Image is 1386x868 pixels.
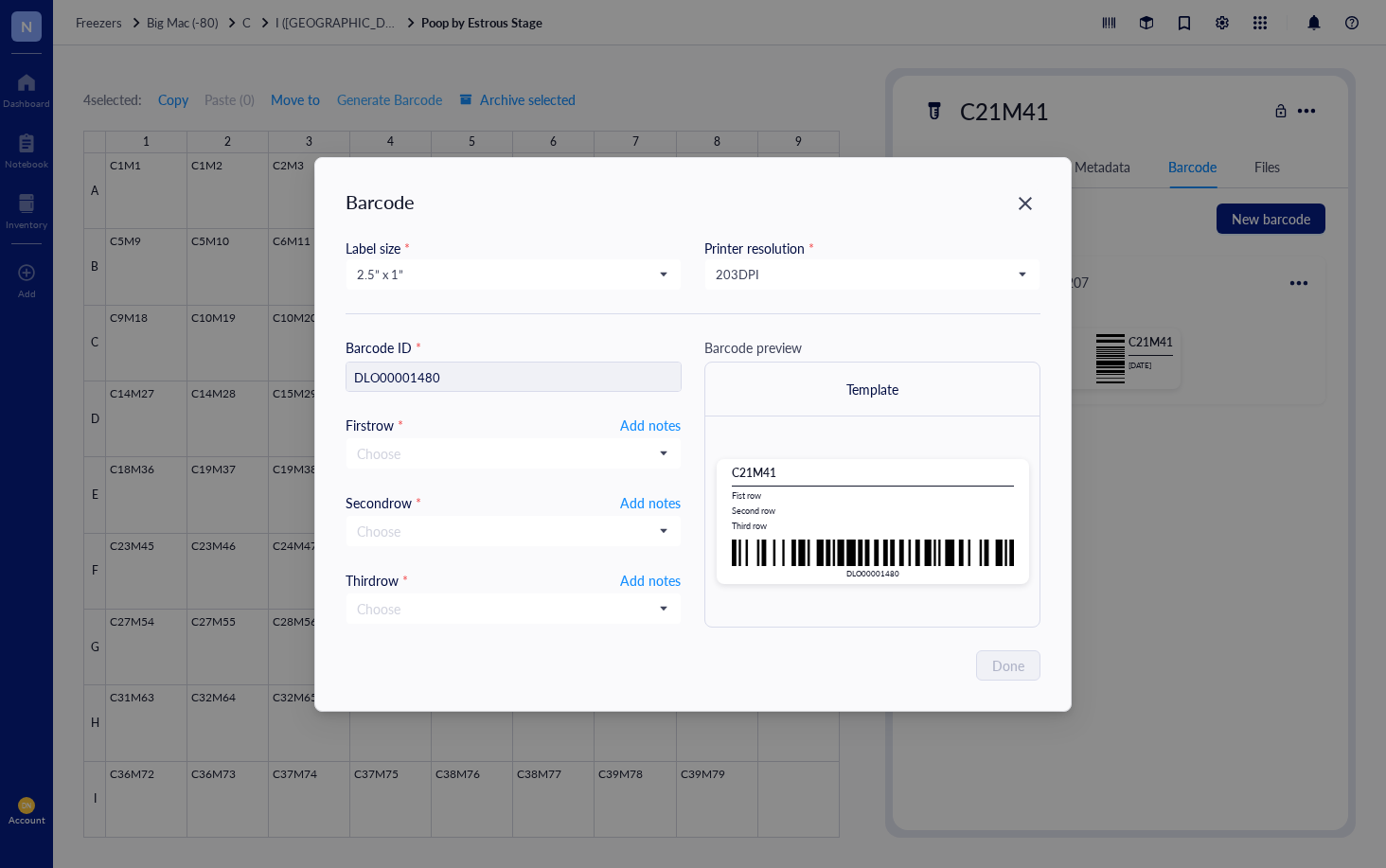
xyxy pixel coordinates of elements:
div: Barcode ID [346,337,682,358]
div: Label size [346,238,682,258]
span: Close [1010,192,1040,215]
div: Third row [346,570,408,591]
div: First row [346,415,403,435]
span: 2.5” x 1” [357,266,666,283]
div: Printer resolution [704,238,1040,258]
div: Third row [732,520,1014,531]
div: Barcode preview [704,337,1040,358]
button: Add notes [619,415,682,435]
div: Fist row [732,489,1014,501]
span: 203 DPI [716,266,1025,283]
div: DLO00001480 [732,568,1014,579]
button: Add notes [619,492,682,513]
div: Second row [732,505,1014,516]
button: Add notes [619,570,682,591]
div: Second row [346,492,421,513]
span: Add notes [620,569,681,592]
button: Close [1010,188,1040,219]
div: Template [846,379,898,399]
button: Done [976,650,1040,681]
img: +iR8FyAAAABklEQVQDAFELVo9YYIgrAAAAAElFTkSuQmCC [732,539,1014,566]
div: C21M41 [732,465,1014,482]
span: Add notes [620,491,681,514]
span: Add notes [620,414,681,436]
div: Barcode [346,188,415,215]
